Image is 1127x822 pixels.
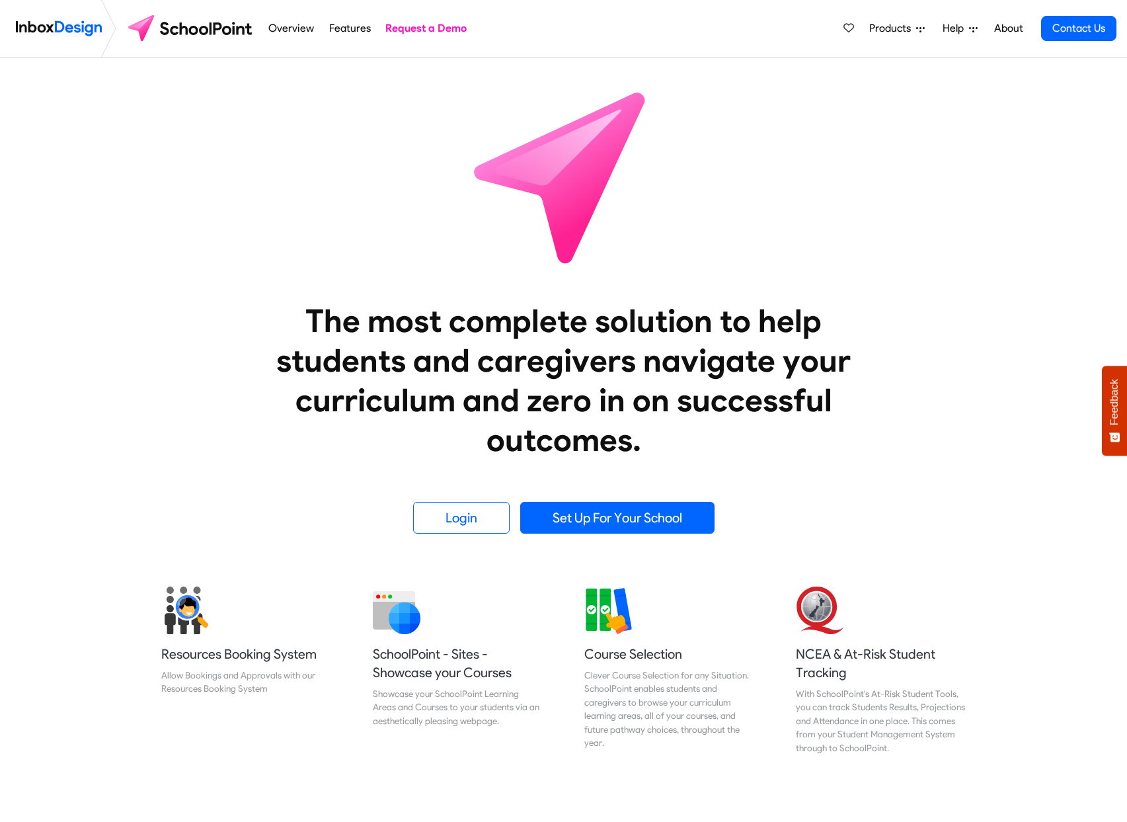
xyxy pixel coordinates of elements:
img: 2022_01_17_icon_student_search.svg [161,587,209,634]
a: Help [937,15,983,42]
span: Help [943,21,969,36]
a: Contact Us [1041,16,1116,41]
h5: SchoolPoint - Sites - Showcase your Courses [373,645,543,682]
h5: Course Selection [584,645,755,663]
a: About [990,15,1027,42]
div: With SchoolPoint's At-Risk Student Tools, you can track Students Results, Projections and Attenda... [796,687,966,755]
a: Set Up For Your School [520,502,715,534]
img: schoolpoint logo [122,13,261,44]
div: Showcase your SchoolPoint Learning Areas and Courses to your students via an aesthetically pleasi... [373,687,543,727]
img: icon_schoolpoint.svg [445,58,683,296]
span: Feedback [1108,379,1120,425]
a: Course Selection Clever Course Selection for any Situation. SchoolPoint enables students and care... [574,576,765,765]
a: SchoolPoint - Sites - Showcase your Courses Showcase your SchoolPoint Learning Areas and Courses ... [362,576,554,765]
a: Features [325,15,374,42]
h5: NCEA & At-Risk Student Tracking [796,645,966,682]
img: 2022_01_13_icon_course_selection.svg [584,587,632,634]
a: Products [864,15,930,42]
img: 2022_01_13_icon_nzqa.svg [796,587,843,634]
div: Clever Course Selection for any Situation. SchoolPoint enables students and caregivers to browse ... [584,669,755,749]
h5: Resources Booking System [161,645,332,663]
span: Products [869,21,916,36]
a: Login [413,502,510,534]
a: NCEA & At-Risk Student Tracking With SchoolPoint's At-Risk Student Tools, you can track Students ... [785,576,977,765]
a: Overview [265,15,318,42]
heading: The most complete solution to help students and caregivers navigate your curriculum and zero in o... [250,301,878,460]
a: Request a Demo [382,15,471,42]
a: Resources Booking System Allow Bookings and Approvals with our Resources Booking System [151,576,342,765]
img: 2022_01_12_icon_website.svg [373,587,420,634]
button: Feedback - Show survey [1102,366,1127,456]
div: Allow Bookings and Approvals with our Resources Booking System [161,669,332,696]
